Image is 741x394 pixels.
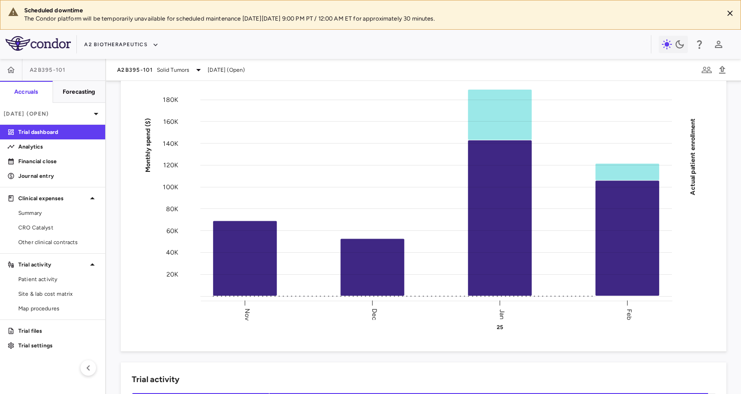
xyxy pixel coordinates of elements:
[63,88,96,96] h6: Forecasting
[163,96,178,104] tspan: 180K
[498,309,506,319] text: Jan
[18,224,98,232] span: CRO Catalyst
[30,66,66,74] span: A2B395-101
[625,309,633,319] text: Feb
[163,161,178,169] tspan: 120K
[18,172,98,180] p: Journal entry
[723,6,737,20] button: Close
[18,290,98,298] span: Site & lab cost matrix
[18,304,98,313] span: Map procedures
[166,205,178,213] tspan: 80K
[18,275,98,283] span: Patient activity
[18,327,98,335] p: Trial files
[144,118,152,172] tspan: Monthly spend ($)
[370,308,378,320] text: Dec
[157,66,190,74] span: Solid Tumors
[18,238,98,246] span: Other clinical contracts
[166,271,178,278] tspan: 20K
[497,324,503,330] text: 25
[243,308,251,320] text: Nov
[166,249,178,256] tspan: 40K
[18,128,98,136] p: Trial dashboard
[117,66,153,74] span: A2B395-101
[689,118,697,195] tspan: Actual patient enrollment
[163,183,178,191] tspan: 100K
[14,88,38,96] h6: Accruals
[18,341,98,350] p: Trial settings
[163,117,178,125] tspan: 160K
[4,110,91,118] p: [DATE] (Open)
[24,15,716,23] p: The Condor platform will be temporarily unavailable for scheduled maintenance [DATE][DATE] 9:00 P...
[84,37,159,52] button: A2 Biotherapeutics
[5,36,71,51] img: logo-full-SnFGN8VE.png
[24,6,716,15] div: Scheduled downtime
[132,373,179,386] h6: Trial activity
[18,209,98,217] span: Summary
[18,194,87,202] p: Clinical expenses
[18,157,98,165] p: Financial close
[18,261,87,269] p: Trial activity
[166,227,178,234] tspan: 60K
[208,66,245,74] span: [DATE] (Open)
[163,139,178,147] tspan: 140K
[18,143,98,151] p: Analytics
